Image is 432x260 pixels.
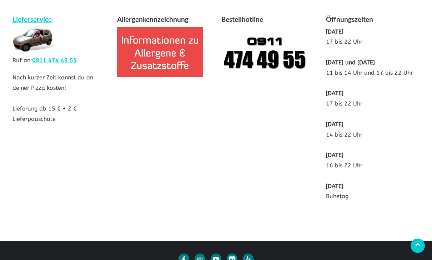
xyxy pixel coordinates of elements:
[326,28,343,35] b: [DATE]
[12,27,55,52] img: lieferservice pietro
[12,55,106,66] p: Ruf an:
[221,14,315,27] h4: Bestellhotline
[326,27,420,202] p: 17 bis 22 Uhr 11 bis 14 Uhr und 17 bis 22 Uhr 17 bis 22 Uhr 14 bis 22 Uhr 16 bis 22 Uhr Ruhetag
[7,14,112,132] div: Nach kurzer Zeit kannst du an deiner Pizza kosten! Lieferung ab 15 € + 2 € Lieferpauschale
[326,59,375,66] b: [DATE] und [DATE]
[326,90,343,97] b: [DATE]
[326,121,343,128] b: [DATE]
[117,27,203,77] img: allergenkennzeichnung
[117,14,211,27] h4: Allergenkennzeichnung
[12,15,52,23] a: Lieferservice
[32,57,77,64] a: 0911 474 49 55
[221,27,307,77] img: Pizza Pietro anrufen 09114744955
[326,14,420,27] h4: Öffnungszeiten
[326,183,343,190] b: [DATE]
[326,152,343,158] b: [DATE]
